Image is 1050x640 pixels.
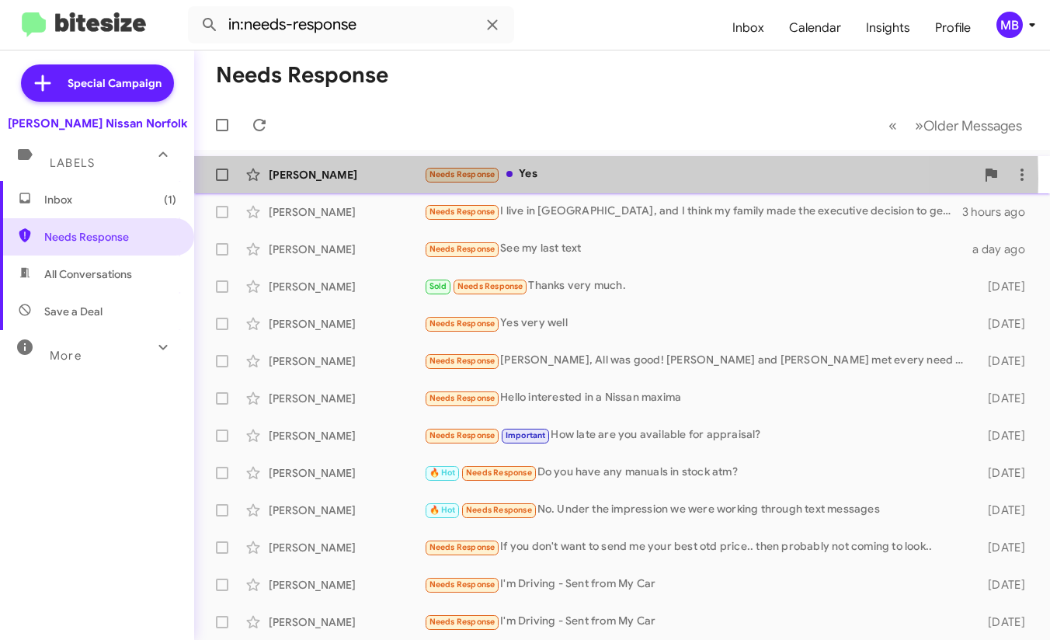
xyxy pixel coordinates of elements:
[972,391,1038,406] div: [DATE]
[962,204,1038,220] div: 3 hours ago
[424,576,972,593] div: I'm Driving - Sent from My Car
[429,393,495,403] span: Needs Response
[429,207,495,217] span: Needs Response
[466,505,532,515] span: Needs Response
[506,430,546,440] span: Important
[269,391,424,406] div: [PERSON_NAME]
[424,538,972,556] div: If you don't want to send me your best otd price.. then probably not coming to look..
[972,540,1038,555] div: [DATE]
[429,505,456,515] span: 🔥 Hot
[269,353,424,369] div: [PERSON_NAME]
[972,465,1038,481] div: [DATE]
[424,277,972,295] div: Thanks very much.
[972,614,1038,630] div: [DATE]
[429,468,456,478] span: 🔥 Hot
[424,426,972,444] div: How late are you available for appraisal?
[429,617,495,627] span: Needs Response
[915,116,923,135] span: »
[972,279,1038,294] div: [DATE]
[269,428,424,443] div: [PERSON_NAME]
[424,315,972,332] div: Yes very well
[972,316,1038,332] div: [DATE]
[21,64,174,102] a: Special Campaign
[429,579,495,590] span: Needs Response
[269,577,424,593] div: [PERSON_NAME]
[424,240,972,258] div: See my last text
[424,613,972,631] div: I'm Driving - Sent from My Car
[269,279,424,294] div: [PERSON_NAME]
[972,503,1038,518] div: [DATE]
[777,5,854,50] a: Calendar
[429,542,495,552] span: Needs Response
[457,281,523,291] span: Needs Response
[424,203,962,221] div: I live in [GEOGRAPHIC_DATA], and I think my family made the executive decision to get a hybrid hi...
[269,242,424,257] div: [PERSON_NAME]
[164,192,176,207] span: (1)
[429,244,495,254] span: Needs Response
[854,5,923,50] a: Insights
[923,5,983,50] a: Profile
[216,63,388,88] h1: Needs Response
[50,156,95,170] span: Labels
[269,167,424,183] div: [PERSON_NAME]
[8,116,187,131] div: [PERSON_NAME] Nissan Norfolk
[269,465,424,481] div: [PERSON_NAME]
[996,12,1023,38] div: MB
[188,6,514,43] input: Search
[44,304,103,319] span: Save a Deal
[429,281,447,291] span: Sold
[44,192,176,207] span: Inbox
[923,117,1022,134] span: Older Messages
[424,352,972,370] div: [PERSON_NAME], All was good! [PERSON_NAME] and [PERSON_NAME] met every need I had. I not ready to...
[50,349,82,363] span: More
[466,468,532,478] span: Needs Response
[972,577,1038,593] div: [DATE]
[429,318,495,329] span: Needs Response
[879,110,906,141] button: Previous
[720,5,777,50] a: Inbox
[972,428,1038,443] div: [DATE]
[44,266,132,282] span: All Conversations
[269,540,424,555] div: [PERSON_NAME]
[44,229,176,245] span: Needs Response
[906,110,1031,141] button: Next
[269,316,424,332] div: [PERSON_NAME]
[429,430,495,440] span: Needs Response
[972,242,1038,257] div: a day ago
[424,389,972,407] div: Hello interested in a Nissan maxima
[880,110,1031,141] nav: Page navigation example
[424,501,972,519] div: No. Under the impression we were working through text messages
[269,614,424,630] div: [PERSON_NAME]
[972,353,1038,369] div: [DATE]
[424,464,972,482] div: Do you have any manuals in stock atm?
[429,356,495,366] span: Needs Response
[983,12,1033,38] button: MB
[424,165,975,183] div: Yes
[269,503,424,518] div: [PERSON_NAME]
[888,116,897,135] span: «
[68,75,162,91] span: Special Campaign
[269,204,424,220] div: [PERSON_NAME]
[429,169,495,179] span: Needs Response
